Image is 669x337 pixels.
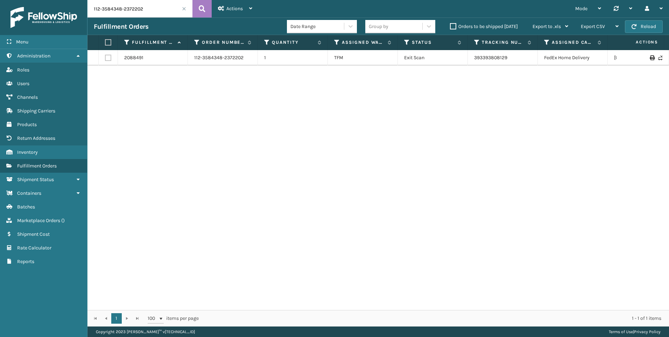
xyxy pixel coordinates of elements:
[226,6,243,12] span: Actions
[148,313,199,324] span: items per page
[61,218,65,223] span: ( )
[17,149,38,155] span: Inventory
[625,20,663,33] button: Reload
[552,39,594,46] label: Assigned Carrier Service
[634,329,661,334] a: Privacy Policy
[209,315,661,322] div: 1 - 1 of 1 items
[17,94,38,100] span: Channels
[272,39,314,46] label: Quantity
[328,50,398,66] td: TFM
[650,55,654,60] i: Print Label
[96,326,195,337] p: Copyright 2023 [PERSON_NAME]™ v [TECHNICAL_ID]
[17,163,57,169] span: Fulfillment Orders
[17,122,37,128] span: Products
[17,108,55,114] span: Shipping Carriers
[412,39,454,46] label: Status
[398,50,468,66] td: Exit Scan
[16,39,28,45] span: Menu
[111,313,122,324] a: 1
[482,39,524,46] label: Tracking Number
[581,23,605,29] span: Export CSV
[17,231,50,237] span: Shipment Cost
[609,326,661,337] div: |
[124,54,143,61] a: 2088491
[450,23,518,29] label: Orders to be shipped [DATE]
[94,22,148,31] h3: Fulfillment Orders
[258,50,328,66] td: 1
[194,54,244,61] a: 112-3584348-2372202
[474,55,507,61] a: 393393808129
[290,23,345,30] div: Date Range
[17,190,41,196] span: Containers
[369,23,388,30] div: Group by
[17,67,29,73] span: Roles
[17,218,60,223] span: Marketplace Orders
[148,315,158,322] span: 100
[17,204,35,210] span: Batches
[17,81,29,87] span: Users
[658,55,662,60] i: Never Shipped
[202,39,244,46] label: Order Number
[609,329,633,334] a: Terms of Use
[614,36,662,48] span: Actions
[533,23,561,29] span: Export to .xls
[575,6,587,12] span: Mode
[17,135,55,141] span: Return Addresses
[10,7,77,28] img: logo
[17,245,51,251] span: Rate Calculator
[538,50,608,66] td: FedEx Home Delivery
[17,53,50,59] span: Administration
[17,177,54,183] span: Shipment Status
[132,39,174,46] label: Fulfillment Order Id
[342,39,384,46] label: Assigned Warehouse
[17,259,34,264] span: Reports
